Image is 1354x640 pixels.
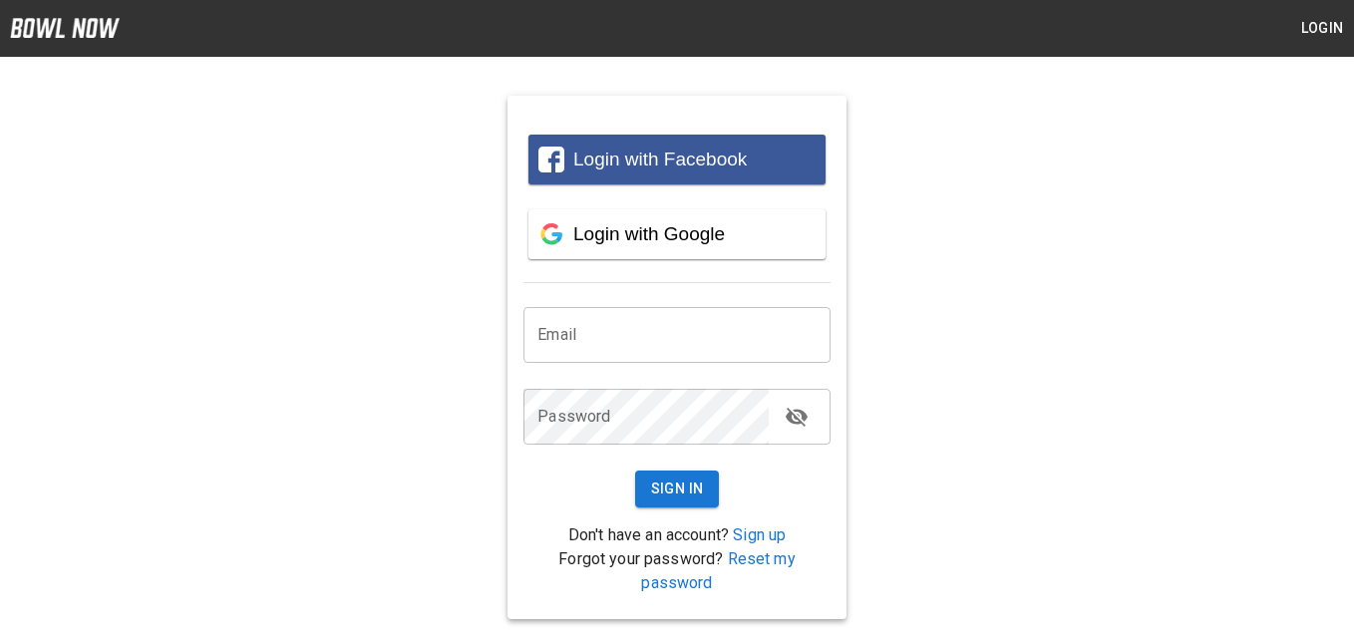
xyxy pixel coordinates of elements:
[523,547,831,595] p: Forgot your password?
[573,223,725,244] span: Login with Google
[635,471,720,507] button: Sign In
[777,397,817,437] button: toggle password visibility
[1290,10,1354,47] button: Login
[528,135,826,184] button: Login with Facebook
[573,149,747,169] span: Login with Facebook
[528,209,826,259] button: Login with Google
[641,549,795,592] a: Reset my password
[10,18,120,38] img: logo
[733,525,786,544] a: Sign up
[523,523,831,547] p: Don't have an account?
